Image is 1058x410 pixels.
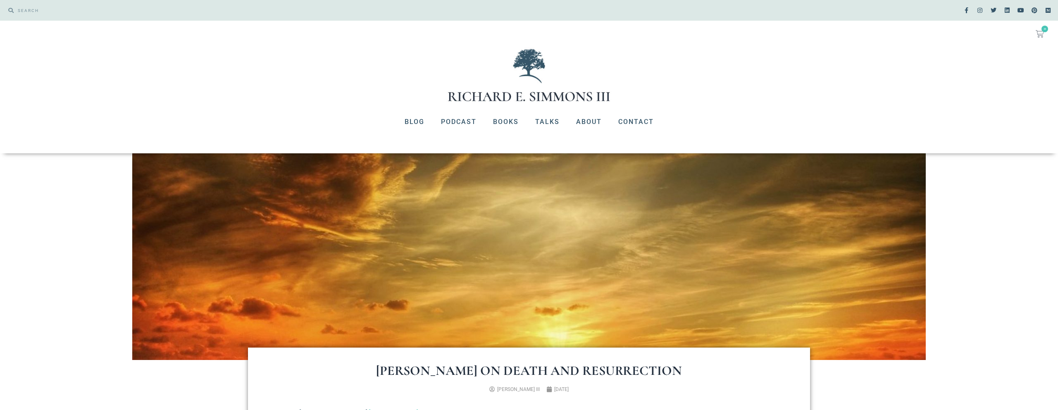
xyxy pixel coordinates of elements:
[14,4,525,17] input: SEARCH
[1041,26,1048,32] span: 0
[568,111,610,133] a: About
[396,111,433,133] a: Blog
[554,386,569,392] time: [DATE]
[610,111,662,133] a: Contact
[433,111,485,133] a: Podcast
[1026,25,1054,43] a: 0
[546,386,569,393] a: [DATE]
[281,364,777,377] h1: [PERSON_NAME] on Death and Resurrection
[132,153,926,360] img: cloudiness-clouds-clouds-form-417094
[527,111,568,133] a: Talks
[485,111,527,133] a: Books
[497,386,540,392] span: [PERSON_NAME] III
